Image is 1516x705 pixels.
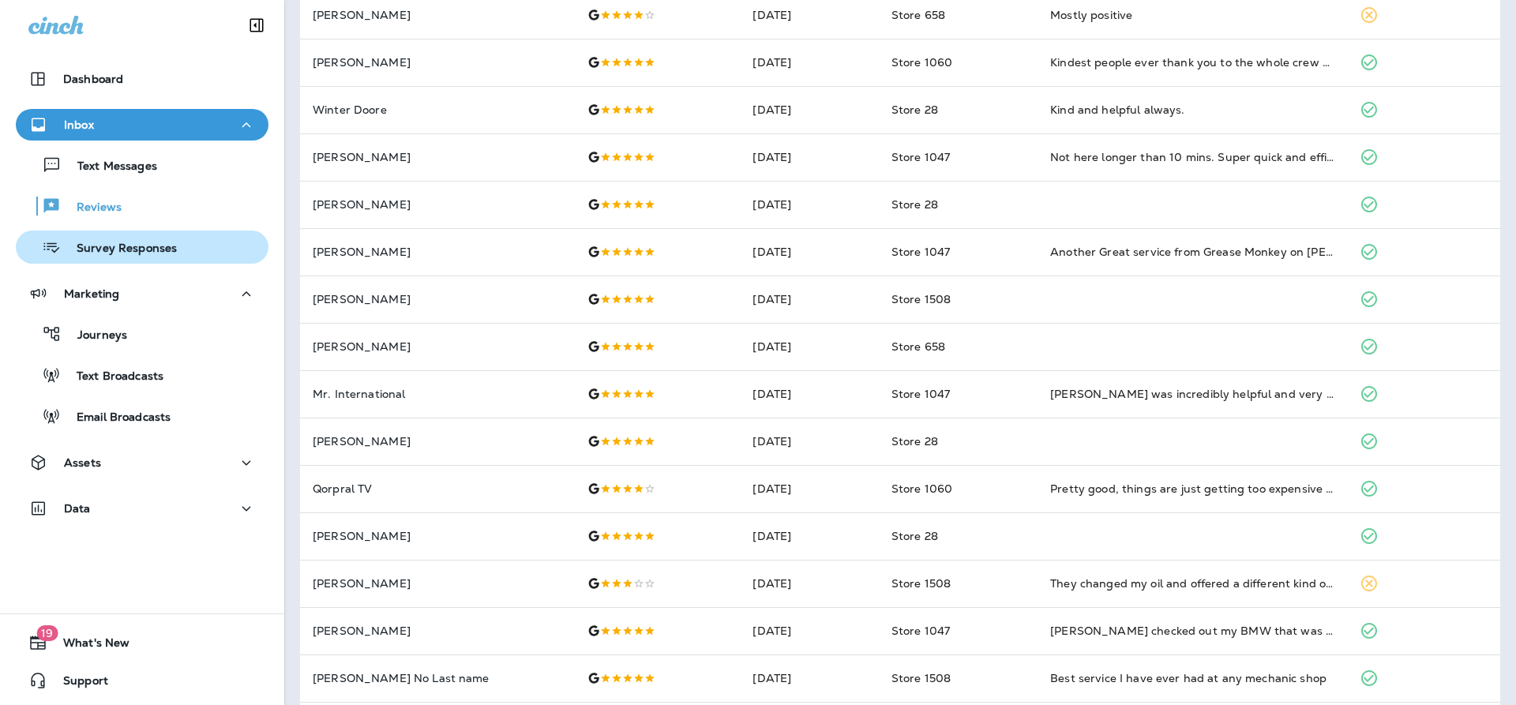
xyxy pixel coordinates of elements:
button: Collapse Sidebar [235,9,279,41]
p: [PERSON_NAME] [313,530,562,542]
button: Support [16,665,268,696]
td: [DATE] [740,560,878,607]
p: Data [64,502,91,515]
td: [DATE] [740,276,878,323]
div: Mostly positive [1050,7,1334,23]
div: Not here longer than 10 mins. Super quick and efficient. [1050,149,1334,165]
p: Journeys [62,328,127,343]
td: [DATE] [740,607,878,654]
div: Chris checked out my BMW that was leaking. I topped off all my fluids. Yeah, at no charge. Very, ... [1050,623,1334,639]
p: Email Broadcasts [61,411,171,426]
span: Store 1047 [891,150,950,164]
p: [PERSON_NAME] [313,624,562,637]
button: 19What's New [16,627,268,658]
div: Another Great service from Grease Monkey on Holms. Always a great crew and excellent service. Cle... [1050,244,1334,260]
p: [PERSON_NAME] [313,340,562,353]
p: Dashboard [63,73,123,85]
td: [DATE] [740,39,878,86]
span: Support [47,674,108,693]
span: Store 28 [891,197,938,212]
td: [DATE] [740,370,878,418]
td: [DATE] [740,133,878,181]
p: Marketing [64,287,119,300]
button: Text Messages [16,148,268,182]
p: [PERSON_NAME] [313,151,562,163]
p: Text Broadcasts [61,369,163,384]
td: [DATE] [740,418,878,465]
span: Store 1047 [891,624,950,638]
td: [DATE] [740,181,878,228]
button: Text Broadcasts [16,358,268,392]
span: Store 1508 [891,292,951,306]
span: Store 658 [891,339,945,354]
span: Store 1047 [891,245,950,259]
span: 19 [36,625,58,641]
span: Store 1508 [891,576,951,591]
span: What's New [47,636,129,655]
td: [DATE] [740,86,878,133]
button: Assets [16,447,268,478]
span: Store 28 [891,529,938,543]
p: [PERSON_NAME] No Last name [313,672,562,684]
p: [PERSON_NAME] [313,435,562,448]
p: Assets [64,456,101,469]
button: Dashboard [16,63,268,95]
td: [DATE] [740,228,878,276]
span: Store 1060 [891,55,952,69]
button: Email Broadcasts [16,399,268,433]
p: Inbox [64,118,94,131]
button: Survey Responses [16,231,268,264]
button: Data [16,493,268,524]
td: [DATE] [740,654,878,702]
td: [DATE] [740,323,878,370]
p: [PERSON_NAME] [313,293,562,306]
div: Kindest people ever thank you to the whole crew at grease monkey they made my whole day [1050,54,1334,70]
span: Store 1508 [891,671,951,685]
p: Reviews [61,201,122,216]
span: Store 1047 [891,387,950,401]
button: Inbox [16,109,268,141]
p: [PERSON_NAME] [313,9,562,21]
p: [PERSON_NAME] [313,577,562,590]
p: Survey Responses [61,242,177,257]
div: Kind and helpful always. [1050,102,1334,118]
span: Store 1060 [891,482,952,496]
div: Best service I have ever had at any mechanic shop [1050,670,1334,686]
button: Marketing [16,278,268,309]
p: [PERSON_NAME] [313,246,562,258]
td: [DATE] [740,512,878,560]
p: Qorpral TV [313,482,562,495]
button: Journeys [16,317,268,351]
td: [DATE] [740,465,878,512]
p: Mr. International [313,388,562,400]
button: Reviews [16,189,268,223]
p: [PERSON_NAME] [313,198,562,211]
div: Pretty good, things are just getting too expensive to justify paying someone else to do anymore. ... [1050,481,1334,497]
p: Text Messages [62,159,157,174]
p: [PERSON_NAME] [313,56,562,69]
div: Brittney was incredibly helpful and very considerate. Glad we came when she was working! [1050,386,1334,402]
span: Store 658 [891,8,945,22]
span: Store 28 [891,103,938,117]
p: Winter Doore [313,103,562,116]
div: They changed my oil and offered a different kind of filter then after oil change they did a tire ... [1050,576,1334,591]
span: Store 28 [891,434,938,448]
